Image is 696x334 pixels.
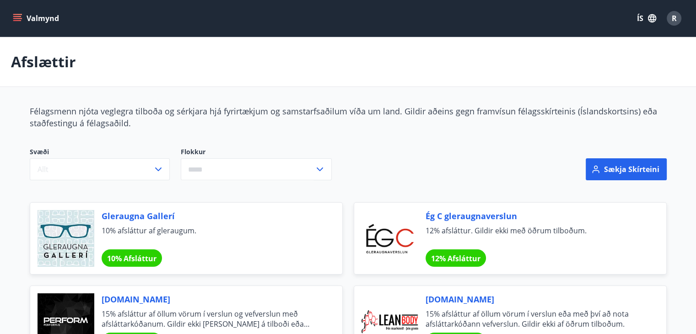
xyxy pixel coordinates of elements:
[663,7,685,29] button: R
[632,10,661,27] button: ÍS
[431,253,480,264] span: 12% Afsláttur
[426,226,644,246] span: 12% afsláttur. Gildir ekki með öðrum tilboðum.
[38,164,49,174] span: Allt
[30,106,657,129] span: Félagsmenn njóta veglegra tilboða og sérkjara hjá fyrirtækjum og samstarfsaðilum víða um land. Gi...
[426,309,644,329] span: 15% afsláttur af öllum vörum í verslun eða með því að nota afsláttarkóðann vefverslun. Gildir ekk...
[672,13,677,23] span: R
[107,253,156,264] span: 10% Afsláttur
[102,226,320,246] span: 10% afsláttur af gleraugum.
[11,52,76,72] p: Afslættir
[102,309,320,329] span: 15% afsláttur af öllum vörum í verslun og vefverslun með afsláttarkóðanum. Gildir ekki [PERSON_NA...
[11,10,63,27] button: menu
[426,210,644,222] span: Ég C gleraugnaverslun
[102,210,320,222] span: Gleraugna Gallerí
[426,293,644,305] span: [DOMAIN_NAME]
[30,147,170,158] span: Svæði
[102,293,320,305] span: [DOMAIN_NAME]
[181,147,332,156] label: Flokkur
[586,158,667,180] button: Sækja skírteini
[30,158,170,180] button: Allt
